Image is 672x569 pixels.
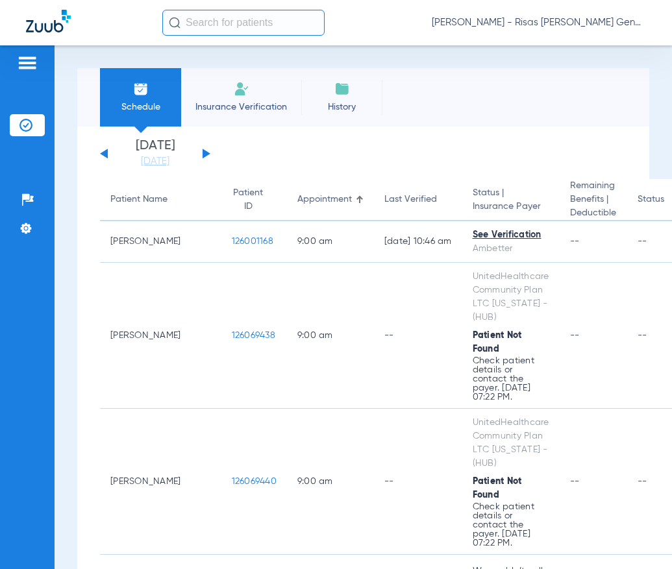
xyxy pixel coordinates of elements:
div: Patient Name [110,193,211,206]
th: Remaining Benefits | [560,179,627,221]
div: See Verification [473,228,549,242]
input: Search for patients [162,10,325,36]
th: Status | [462,179,560,221]
td: 9:00 AM [287,221,374,263]
p: Check patient details or contact the payer. [DATE] 07:22 PM. [473,356,549,402]
div: Last Verified [384,193,452,206]
img: Schedule [133,81,149,97]
div: UnitedHealthcare Community Plan LTC [US_STATE] - (HUB) [473,270,549,324]
div: Appointment [297,193,364,206]
img: History [334,81,350,97]
span: -- [570,477,580,486]
div: Patient ID [232,186,265,213]
span: Schedule [110,101,171,114]
span: Patient Not Found [473,331,522,354]
td: -- [374,263,462,409]
div: UnitedHealthcare Community Plan LTC [US_STATE] - (HUB) [473,416,549,470]
span: 126001168 [232,237,273,246]
p: Check patient details or contact the payer. [DATE] 07:22 PM. [473,502,549,548]
span: History [311,101,373,114]
img: Manual Insurance Verification [234,81,249,97]
span: Patient Not Found [473,477,522,500]
td: [DATE] 10:46 AM [374,221,462,263]
span: 126069438 [232,331,275,340]
td: [PERSON_NAME] [100,263,221,409]
div: Ambetter [473,242,549,256]
div: Appointment [297,193,352,206]
img: Search Icon [169,17,180,29]
td: 9:00 AM [287,263,374,409]
img: Zuub Logo [26,10,71,32]
span: -- [570,237,580,246]
div: Last Verified [384,193,437,206]
span: Insurance Verification [191,101,292,114]
img: hamburger-icon [17,55,38,71]
span: -- [570,331,580,340]
div: Patient Name [110,193,168,206]
td: 9:00 AM [287,409,374,555]
td: [PERSON_NAME] [100,221,221,263]
td: [PERSON_NAME] [100,409,221,555]
span: [PERSON_NAME] - Risas [PERSON_NAME] General [432,16,646,29]
span: Insurance Payer [473,200,549,213]
a: [DATE] [116,155,194,168]
div: Patient ID [232,186,277,213]
li: [DATE] [116,139,194,168]
td: -- [374,409,462,555]
span: Deductible [570,206,617,220]
span: 126069440 [232,477,277,486]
